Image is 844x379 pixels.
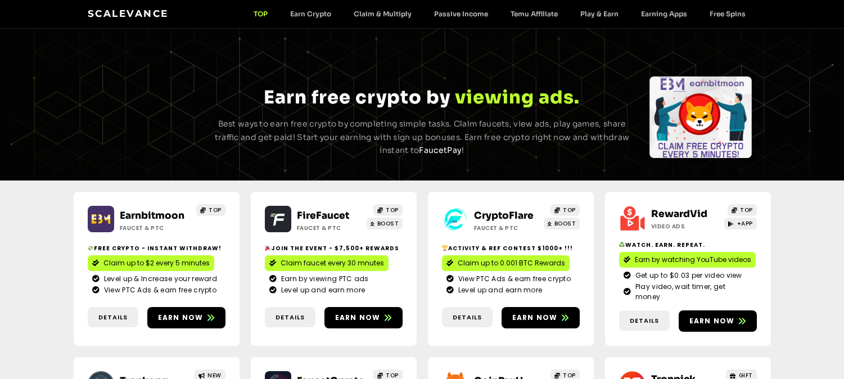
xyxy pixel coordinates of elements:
a: Earn by watching YouTube videos [619,252,756,268]
span: TOP [563,206,576,214]
a: Details [88,307,138,328]
a: Claim up to $2 every 5 minutes [88,255,214,271]
h2: Activity & ref contest $1000+ !!! [442,244,580,252]
a: Claim up to 0.001 BTC Rewards [442,255,570,271]
span: +APP [737,219,753,228]
div: Slides [92,76,194,158]
a: Details [619,310,670,331]
a: Earnbitmoon [120,210,184,222]
a: Passive Income [423,10,499,18]
a: +APP [724,218,757,229]
span: BOOST [554,219,576,228]
span: Earn now [158,313,204,323]
a: BOOST [367,218,403,229]
span: Earn by viewing PTC ads [278,274,369,284]
h2: Faucet & PTC [120,224,190,232]
h2: Video ads [651,222,721,231]
h2: Faucet & PTC [474,224,544,232]
img: 🎉 [265,245,270,251]
span: View PTC Ads & earn free crypto [455,274,571,284]
a: TOP [196,204,225,216]
h2: Join the event - $7,500+ Rewards [265,244,403,252]
span: Earn now [512,313,558,323]
a: TOP [242,10,279,18]
a: Free Spins [698,10,757,18]
span: Claim up to $2 every 5 minutes [103,258,210,268]
h2: Faucet & PTC [297,224,367,232]
a: BOOST [544,218,580,229]
span: BOOST [377,219,399,228]
span: Get up to $0.03 per video view [633,270,742,281]
span: Earn now [689,316,735,326]
a: RewardVid [651,208,707,220]
span: View PTC Ads & earn free crypto [101,285,216,295]
span: Level up and earn more [455,285,543,295]
span: Play video, wait timer, get money [633,282,752,302]
p: Best ways to earn free crypto by completing simple tasks. Claim faucets, view ads, play games, sh... [213,118,631,157]
h2: Free crypto - Instant withdraw! [88,244,225,252]
img: ♻️ [619,242,625,247]
span: Claim faucet every 30 mnutes [281,258,384,268]
img: 🏆 [442,245,448,251]
a: Details [265,307,315,328]
span: Earn free crypto by [264,86,450,109]
span: Details [453,313,482,322]
span: Details [276,313,305,322]
a: TOP [550,204,580,216]
a: Earn now [147,307,225,328]
span: Level up and earn more [278,285,365,295]
div: Slides [649,76,752,158]
a: Earn now [502,307,580,328]
span: TOP [209,206,222,214]
a: Earn now [679,310,757,332]
span: Earn now [335,313,381,323]
a: Claim & Multiply [342,10,423,18]
span: TOP [386,206,399,214]
a: TOP [373,204,403,216]
a: FaucetPay [419,145,462,155]
span: Claim up to 0.001 BTC Rewards [458,258,565,268]
a: Earn now [324,307,403,328]
a: TOP [728,204,757,216]
a: Scalevance [88,8,169,19]
span: Details [630,316,659,326]
a: Claim faucet every 30 mnutes [265,255,389,271]
a: Earn Crypto [279,10,342,18]
span: Earn by watching YouTube videos [635,255,751,265]
a: Play & Earn [569,10,630,18]
a: CryptoFlare [474,210,534,222]
a: Details [442,307,493,328]
a: FireFaucet [297,210,349,222]
span: TOP [740,206,753,214]
img: 💸 [88,245,93,251]
a: Earning Apps [630,10,698,18]
h2: Watch. Earn. Repeat. [619,241,757,249]
a: Temu Affiliate [499,10,569,18]
nav: Menu [242,10,757,18]
span: Details [98,313,128,322]
span: Level up & Increase your reward [101,274,217,284]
